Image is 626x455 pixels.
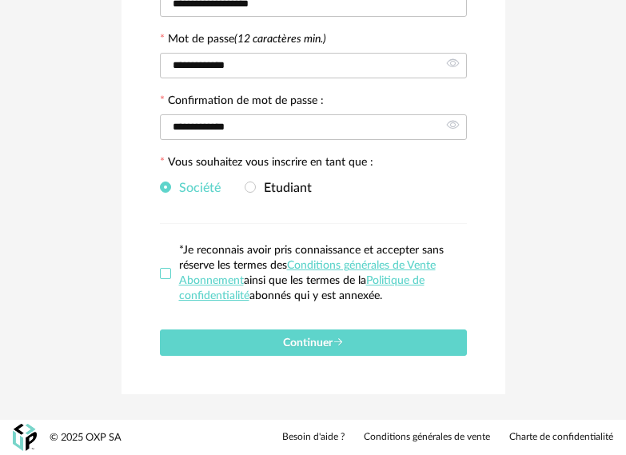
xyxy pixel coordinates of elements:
a: Politique de confidentialité [179,275,425,301]
span: *Je reconnais avoir pris connaissance et accepter sans réserve les termes des ainsi que les terme... [179,245,444,301]
a: Charte de confidentialité [509,431,613,444]
label: Vous souhaitez vous inscrire en tant que : [160,157,373,171]
a: Conditions générales de Vente Abonnement [179,260,436,286]
span: Société [171,182,221,194]
a: Conditions générales de vente [364,431,490,444]
label: Mot de passe [168,34,326,45]
span: Etudiant [256,182,312,194]
label: Confirmation de mot de passe : [160,95,324,110]
a: Besoin d'aide ? [282,431,345,444]
img: OXP [13,424,37,452]
div: © 2025 OXP SA [50,431,122,445]
span: Continuer [283,337,344,349]
i: (12 caractères min.) [234,34,326,45]
button: Continuer [160,329,467,356]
